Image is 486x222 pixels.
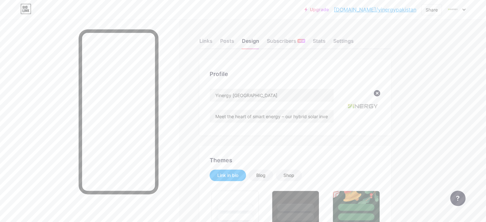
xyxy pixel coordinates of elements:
input: Name [210,89,334,102]
img: yinergypakistan [447,4,459,16]
div: Themes [210,156,381,165]
div: Settings [333,37,354,49]
div: Posts [220,37,234,49]
div: Design [242,37,259,49]
div: Blog [256,172,266,179]
div: Shop [283,172,294,179]
a: Upgrade [305,7,329,12]
div: Stats [313,37,326,49]
span: NEW [298,39,305,43]
input: Bio [210,110,334,123]
div: Link in bio [217,172,238,179]
div: Links [199,37,212,49]
img: yinergypakistan [344,88,381,125]
a: [DOMAIN_NAME]/yinergypakistan [334,6,416,13]
div: Subscribers [267,37,305,49]
div: Share [426,6,438,13]
div: Profile [210,70,381,78]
